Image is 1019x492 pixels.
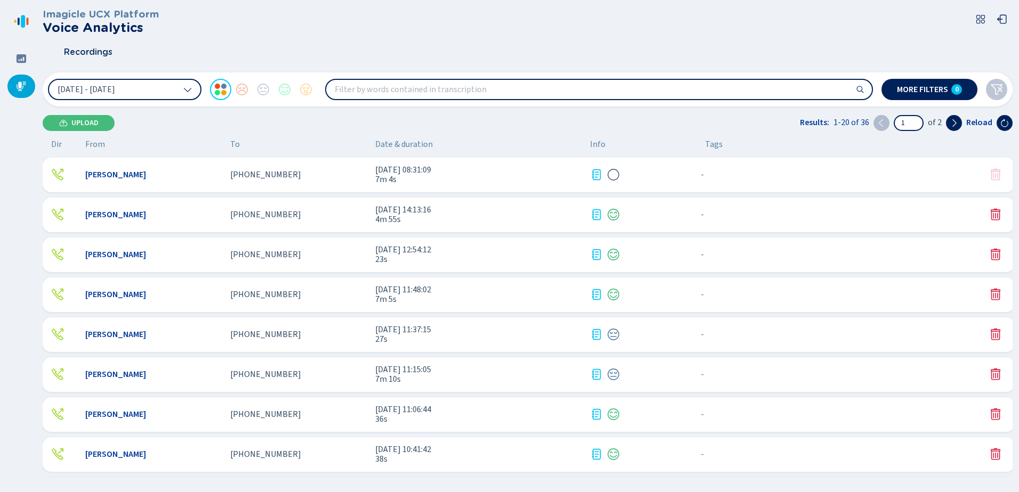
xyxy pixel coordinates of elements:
[590,288,603,301] div: Transcription available
[590,408,603,421] svg: journal-text
[607,408,620,421] svg: icon-emoji-smile
[375,255,581,264] span: 23s
[607,168,620,181] div: Sentiment analysis in progress...
[989,168,1002,181] button: Conversation can't be deleted. Sentiment analysis in progress.
[51,368,64,381] svg: telephone-outbound
[59,119,68,127] svg: cloud-upload
[230,140,240,149] span: To
[85,140,105,149] span: From
[48,79,201,100] button: [DATE] - [DATE]
[375,454,581,464] span: 38s
[51,408,64,421] svg: telephone-outbound
[701,290,704,299] span: No tags assigned
[375,374,581,384] span: 7m 10s
[590,328,603,341] div: Transcription available
[85,290,146,299] span: [PERSON_NAME]
[928,118,942,127] span: of 2
[590,328,603,341] svg: journal-text
[85,170,146,179] span: [PERSON_NAME]
[950,119,958,127] svg: chevron-right
[51,288,64,301] svg: telephone-outbound
[85,250,146,259] span: [PERSON_NAME]
[230,330,301,339] span: [PHONE_NUMBER]
[375,175,581,184] span: 7m 4s
[989,208,1002,221] button: Delete conversation
[881,79,977,100] button: More filters0
[51,208,64,221] div: Outgoing call
[230,250,301,259] span: [PHONE_NUMBER]
[375,325,581,334] span: [DATE] 11:37:15
[7,75,35,98] div: Recordings
[375,245,581,255] span: [DATE] 12:54:12
[701,210,704,219] span: No tags assigned
[989,408,1002,421] button: Delete conversation
[989,288,1002,301] svg: trash-fill
[874,115,889,131] button: Previous page
[607,368,620,381] svg: icon-emoji-neutral
[607,328,620,341] svg: icon-emoji-neutral
[705,140,723,149] span: Tags
[51,448,64,461] svg: telephone-outbound
[701,409,704,419] span: No tags assigned
[375,215,581,224] span: 4m 55s
[607,208,620,221] svg: icon-emoji-smile
[230,370,301,379] span: [PHONE_NUMBER]
[989,368,1002,381] svg: trash-fill
[590,208,603,221] div: Transcription available
[989,408,1002,421] svg: trash-fill
[590,140,605,149] span: Info
[230,409,301,419] span: [PHONE_NUMBER]
[800,118,829,127] span: Results:
[590,168,603,181] svg: journal-text
[990,83,1003,96] svg: funnel-disabled
[51,248,64,261] svg: telephone-outbound
[43,115,115,131] button: Upload
[590,168,603,181] div: Transcription available
[607,408,620,421] div: Positive sentiment
[997,115,1013,131] button: Reload the current page
[230,170,301,179] span: [PHONE_NUMBER]
[51,448,64,461] div: Outgoing call
[877,119,886,127] svg: chevron-left
[43,9,159,20] h3: Imagicle UCX Platform
[51,248,64,261] div: Outgoing call
[607,368,620,381] div: Neutral sentiment
[856,85,864,94] svg: search
[989,248,1002,261] button: Delete conversation
[7,47,35,70] div: Dashboard
[85,449,146,459] span: [PERSON_NAME]
[590,208,603,221] svg: journal-text
[230,449,301,459] span: [PHONE_NUMBER]
[897,85,948,94] span: More filters
[989,328,1002,341] svg: trash-fill
[64,47,112,57] span: Recordings
[375,205,581,215] span: [DATE] 14:13:16
[375,165,581,175] span: [DATE] 08:31:09
[51,208,64,221] svg: telephone-outbound
[51,368,64,381] div: Outgoing call
[997,14,1007,24] svg: box-arrow-left
[85,370,146,379] span: [PERSON_NAME]
[375,285,581,294] span: [DATE] 11:48:02
[590,368,603,381] div: Transcription available
[590,448,603,461] svg: journal-text
[51,168,64,181] svg: telephone-outbound
[375,365,581,374] span: [DATE] 11:15:05
[989,208,1002,221] svg: trash-fill
[989,168,1002,181] svg: trash-fill
[607,448,620,461] div: Positive sentiment
[607,168,620,181] svg: icon-emoji-silent
[607,288,620,301] svg: icon-emoji-smile
[701,449,704,459] span: No tags assigned
[989,248,1002,261] svg: trash-fill
[607,208,620,221] div: Positive sentiment
[986,79,1007,100] button: Clear filters
[85,210,146,219] span: [PERSON_NAME]
[701,370,704,379] span: No tags assigned
[607,248,620,261] svg: icon-emoji-smile
[989,328,1002,341] button: Delete conversation
[946,115,962,131] button: Next page
[16,53,27,64] svg: dashboard-filled
[230,290,301,299] span: [PHONE_NUMBER]
[51,288,64,301] div: Outgoing call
